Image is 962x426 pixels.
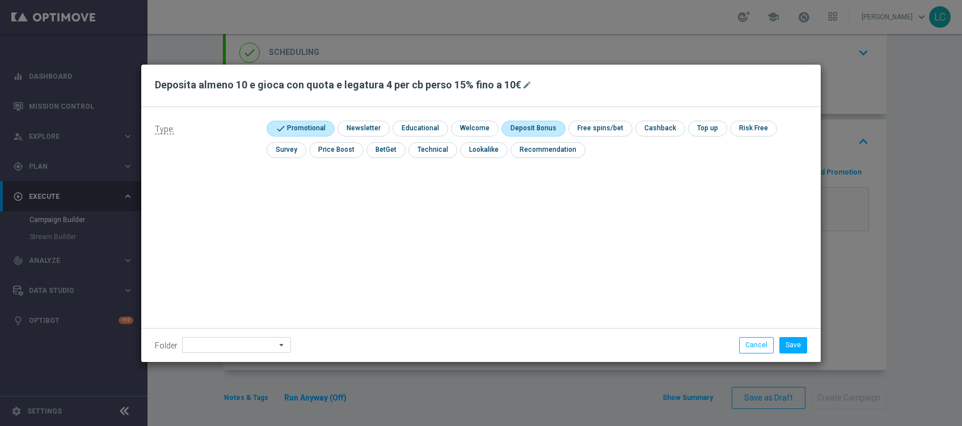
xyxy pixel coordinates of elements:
i: arrow_drop_down [276,338,288,352]
button: Cancel [739,337,774,353]
button: Save [779,337,807,353]
button: mode_edit [521,78,535,92]
label: Folder [155,341,178,351]
h2: Deposita almeno 10 e gioca con quota e legatura 4 per cb perso 15% fino a 10€ [155,78,521,92]
span: Type: [155,125,174,134]
i: mode_edit [522,80,531,90]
